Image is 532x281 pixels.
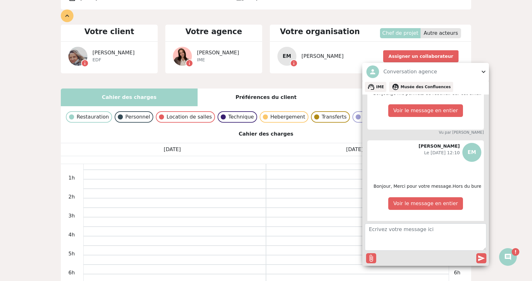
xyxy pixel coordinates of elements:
[68,269,78,278] p: 6h
[61,89,198,106] div: Cahier des charges
[61,9,73,22] div: expand_less
[228,113,254,121] p: Technique
[77,113,109,121] p: Restauration
[277,47,296,66] p: EM
[280,27,360,36] strong: Votre organisation
[125,113,150,121] p: Personnel
[334,89,471,106] div: To do list
[92,49,135,57] span: [PERSON_NAME]
[322,113,347,121] p: Transferts
[92,57,135,63] span: EDF
[68,250,78,260] p: 5h
[186,27,242,36] strong: Votre agence
[68,212,78,222] p: 3h
[68,231,78,241] p: 4h
[68,174,78,184] p: 1h
[421,28,461,38] p: Autre acteurs
[81,59,89,67] span: info
[68,193,78,203] p: 2h
[383,50,459,62] button: Assigner un collaborateur
[61,130,471,138] p: Cahier des charges
[167,113,212,121] p: Location de salles
[346,143,363,156] p: [DATE]
[389,54,453,59] b: Assigner un collaborateur
[270,113,305,121] p: Hebergement
[380,28,421,38] p: Chef de projet
[301,52,344,60] span: [PERSON_NAME]
[290,59,298,67] span: info
[454,269,464,278] p: 6h
[164,143,181,156] p: [DATE]
[197,49,239,57] span: [PERSON_NAME]
[68,47,87,66] img: 113563-2.jpg
[84,27,134,36] strong: Votre client
[186,59,193,67] span: info
[173,47,192,66] img: 94396-3.png
[197,57,239,63] span: IME
[198,89,334,106] div: Préférences du client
